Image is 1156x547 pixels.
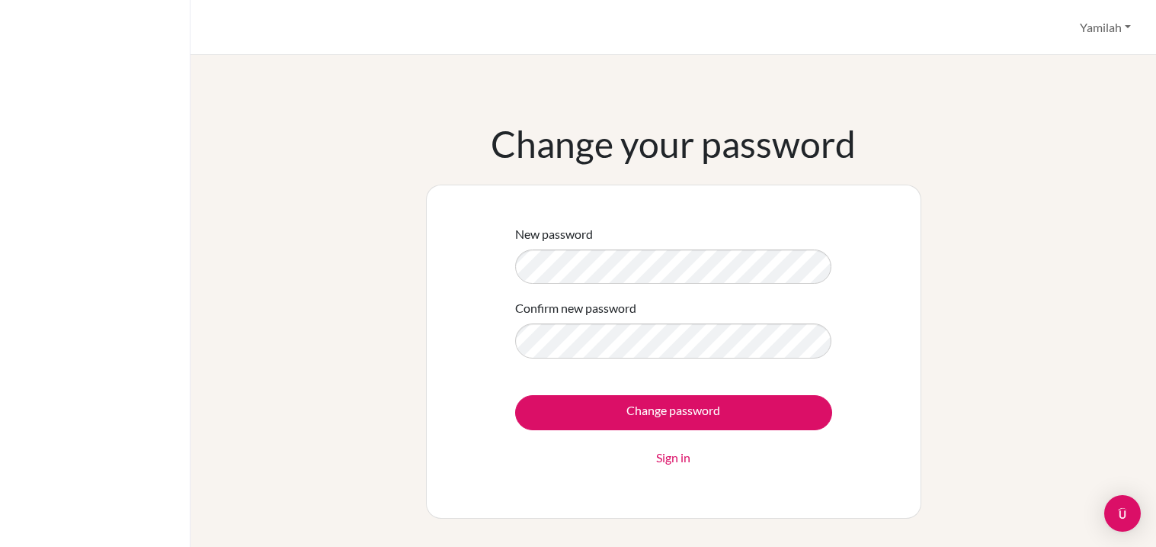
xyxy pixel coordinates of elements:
a: Sign in [656,449,690,467]
input: Change password [515,395,832,430]
button: Yamilah [1073,13,1138,42]
label: New password [515,225,593,243]
h1: Change your password [491,122,856,166]
label: Confirm new password [515,299,636,317]
div: Open Intercom Messenger [1104,495,1141,532]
